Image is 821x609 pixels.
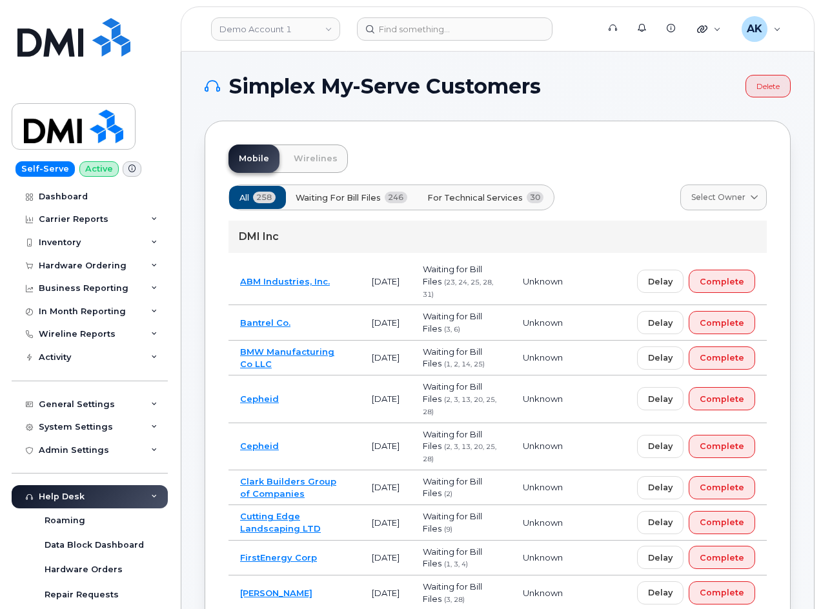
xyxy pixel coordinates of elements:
[689,311,755,334] button: Complete
[637,270,684,293] button: Delay
[648,586,673,599] span: Delay
[423,429,482,452] span: Waiting for Bill Files
[423,395,496,416] span: (2, 3, 13, 20, 25, 28)
[689,387,755,410] button: Complete
[360,375,411,423] td: [DATE]
[637,581,684,604] button: Delay
[523,276,563,286] span: Unknown
[240,588,312,598] a: [PERSON_NAME]
[444,525,452,534] span: (9)
[240,317,290,328] a: Bantrel Co.
[240,552,317,563] a: FirstEnergy Corp
[360,470,411,505] td: [DATE]
[523,482,563,492] span: Unknown
[240,441,279,451] a: Cepheid
[427,192,523,204] span: For Technical Services
[283,145,348,173] a: Wirelines
[229,77,541,96] span: Simplex My-Serve Customers
[360,305,411,340] td: [DATE]
[689,476,755,499] button: Complete
[523,552,563,563] span: Unknown
[423,264,482,286] span: Waiting for Bill Files
[680,185,767,210] a: Select Owner
[527,192,544,203] span: 30
[648,552,673,564] span: Delay
[637,511,684,534] button: Delay
[700,516,744,528] span: Complete
[700,481,744,494] span: Complete
[523,394,563,404] span: Unknown
[689,511,755,534] button: Complete
[360,341,411,375] td: [DATE]
[240,476,336,499] a: Clark Builders Group of Companies
[700,275,744,288] span: Complete
[423,581,482,604] span: Waiting for Bill Files
[360,258,411,305] td: [DATE]
[240,394,279,404] a: Cepheid
[523,588,563,598] span: Unknown
[637,476,684,499] button: Delay
[700,552,744,564] span: Complete
[648,317,673,329] span: Delay
[637,387,684,410] button: Delay
[637,435,684,458] button: Delay
[700,393,744,405] span: Complete
[637,346,684,370] button: Delay
[423,476,482,499] span: Waiting for Bill Files
[423,278,493,299] span: (23, 24, 25, 28, 31)
[423,381,482,404] span: Waiting for Bill Files
[700,352,744,364] span: Complete
[444,490,452,498] span: (2)
[700,440,744,452] span: Complete
[385,192,407,203] span: 246
[228,145,279,173] a: Mobile
[648,275,673,288] span: Delay
[648,481,673,494] span: Delay
[444,560,468,568] span: (1, 3, 4)
[240,511,321,534] a: Cutting Edge Landscaping LTD
[637,311,684,334] button: Delay
[745,75,791,97] a: Delete
[689,435,755,458] button: Complete
[360,423,411,470] td: [DATE]
[689,581,755,604] button: Complete
[523,317,563,328] span: Unknown
[689,546,755,569] button: Complete
[689,270,755,293] button: Complete
[423,511,482,534] span: Waiting for Bill Files
[228,221,767,253] div: DMI Inc
[423,346,482,369] span: Waiting for Bill Files
[360,541,411,575] td: [DATE]
[444,360,485,368] span: (1, 2, 14, 25)
[360,505,411,540] td: [DATE]
[648,352,673,364] span: Delay
[637,546,684,569] button: Delay
[523,517,563,528] span: Unknown
[240,346,334,369] a: BMW Manufacturing Co LLC
[648,393,673,405] span: Delay
[700,317,744,329] span: Complete
[691,192,745,203] span: Select Owner
[523,441,563,451] span: Unknown
[423,546,482,569] span: Waiting for Bill Files
[648,516,673,528] span: Delay
[700,586,744,599] span: Complete
[240,276,330,286] a: ABM Industries, Inc.
[444,325,460,334] span: (3, 6)
[444,595,465,604] span: (3, 28)
[296,192,381,204] span: Waiting for Bill Files
[423,443,496,463] span: (2, 3, 13, 20, 25, 28)
[523,352,563,363] span: Unknown
[689,346,755,370] button: Complete
[648,440,673,452] span: Delay
[423,311,482,334] span: Waiting for Bill Files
